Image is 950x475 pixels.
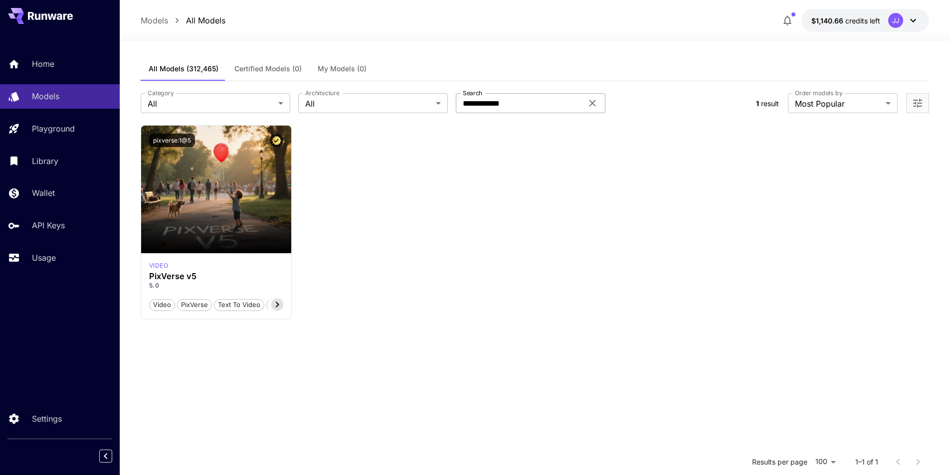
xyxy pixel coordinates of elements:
span: $1,140.66 [811,16,845,25]
h3: PixVerse v5 [149,272,284,281]
p: Library [32,155,58,167]
span: credits left [845,16,880,25]
p: Results per page [752,457,807,467]
button: PixVerse [177,298,212,311]
span: All [305,98,432,110]
button: Collapse sidebar [99,450,112,463]
span: My Models (0) [318,64,367,73]
span: T2V [267,300,286,310]
button: Certified Model – Vetted for best performance and includes a commercial license. [270,134,283,147]
label: Order models by [795,89,842,97]
p: Usage [32,252,56,264]
button: T2V [266,298,287,311]
span: All Models (312,465) [149,64,218,73]
span: 1 [756,99,759,108]
label: Architecture [305,89,339,97]
label: Search [463,89,482,97]
p: API Keys [32,219,65,231]
button: Text To Video [214,298,264,311]
span: All [148,98,274,110]
span: result [761,99,779,108]
p: Models [32,90,59,102]
p: 1–1 of 1 [855,457,878,467]
button: $1,140.66498JJ [801,9,929,32]
div: JJ [888,13,903,28]
button: pixverse:1@5 [149,134,195,147]
button: Open more filters [912,97,924,110]
span: PixVerse [178,300,211,310]
p: 5.0 [149,281,284,290]
p: Home [32,58,54,70]
span: Certified Models (0) [234,64,302,73]
p: video [149,261,169,270]
div: 100 [811,455,839,469]
a: Models [141,14,168,26]
span: Text To Video [214,300,264,310]
span: Video [150,300,175,310]
p: Wallet [32,187,55,199]
nav: breadcrumb [141,14,225,26]
label: Category [148,89,174,97]
p: Settings [32,413,62,425]
div: Collapse sidebar [107,447,120,465]
div: pixverse_v5 [149,261,169,270]
a: All Models [186,14,225,26]
div: $1,140.66498 [811,15,880,26]
span: Most Popular [795,98,882,110]
p: Playground [32,123,75,135]
button: Video [149,298,175,311]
